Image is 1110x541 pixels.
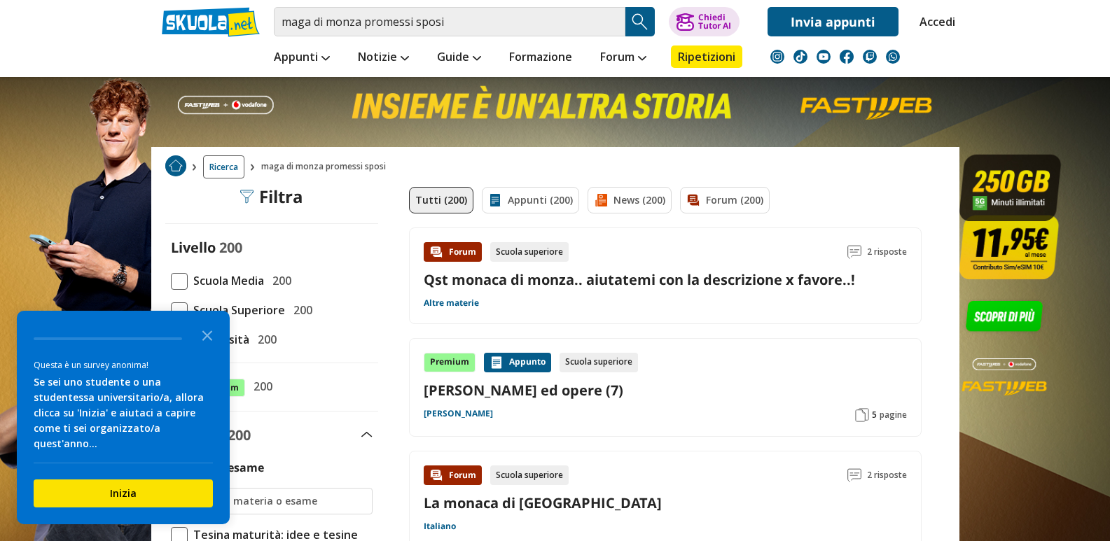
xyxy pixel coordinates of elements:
div: Chiedi Tutor AI [698,13,731,30]
div: Premium [424,353,476,372]
a: Tutti (200) [409,187,473,213]
img: Home [165,155,186,176]
a: Invia appunti [768,7,899,36]
img: Forum contenuto [429,468,443,482]
a: [PERSON_NAME] ed opere (7) [424,381,907,400]
button: Close the survey [193,321,221,349]
a: Appunti [270,45,333,71]
a: News (200) [588,187,672,213]
img: Commenti lettura [847,245,861,259]
a: Forum [597,45,650,71]
img: facebook [840,50,854,64]
span: Scuola Media [188,272,264,290]
span: 200 [267,272,291,290]
img: Filtra filtri mobile [240,190,254,204]
span: 2 risposte [867,465,907,485]
div: Scuola superiore [490,465,569,485]
span: 200 [252,330,277,349]
span: 2 risposte [867,242,907,262]
a: Qst monaca di monza.. aiutatemi con la descrizione x favore..! [424,270,855,289]
a: Formazione [506,45,576,71]
img: News filtro contenuto [594,193,608,207]
img: Pagine [855,408,869,422]
a: Guide [433,45,485,71]
a: La monaca di [GEOGRAPHIC_DATA] [424,493,662,512]
span: 200 [228,426,251,444]
span: Scuola Superiore [188,301,285,319]
span: 200 [288,301,312,319]
span: pagine [880,409,907,421]
img: Forum filtro contenuto [686,193,700,207]
div: Survey [17,311,230,524]
a: Ricerca [203,155,244,178]
img: Appunti filtro contenuto [488,193,502,207]
a: Altre materie [424,297,479,309]
div: Forum [424,242,482,262]
img: Appunti contenuto [490,356,504,370]
img: Apri e chiudi sezione [361,432,373,437]
input: Ricerca materia o esame [195,494,366,508]
span: 5 [872,409,877,421]
button: Inizia [34,479,213,507]
span: 200 [219,238,242,257]
input: Cerca appunti, riassunti o versioni [274,7,625,36]
img: Commenti lettura [847,468,861,482]
div: Appunto [484,353,551,372]
img: WhatsApp [886,50,900,64]
span: maga di monza promessi sposi [261,155,391,178]
label: Livello [171,238,216,257]
div: Questa è un survey anonima! [34,358,213,372]
a: Italiano [424,521,456,532]
div: Scuola superiore [560,353,638,372]
a: [PERSON_NAME] [424,408,493,419]
img: twitch [863,50,877,64]
a: Accedi [920,7,949,36]
span: 200 [248,377,272,395]
img: instagram [770,50,784,64]
button: Search Button [625,7,655,36]
img: youtube [817,50,831,64]
div: Forum [424,465,482,485]
a: Ripetizioni [671,45,742,68]
div: Scuola superiore [490,242,569,262]
a: Home [165,155,186,178]
img: tiktok [793,50,807,64]
img: Cerca appunti, riassunti o versioni [630,11,651,32]
a: Notizie [354,45,412,71]
a: Forum (200) [680,187,770,213]
a: Appunti (200) [482,187,579,213]
div: Filtra [240,187,303,206]
img: Forum contenuto [429,245,443,259]
div: Se sei uno studente o una studentessa universitario/a, allora clicca su 'Inizia' e aiutaci a capi... [34,374,213,451]
button: ChiediTutor AI [669,7,740,36]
